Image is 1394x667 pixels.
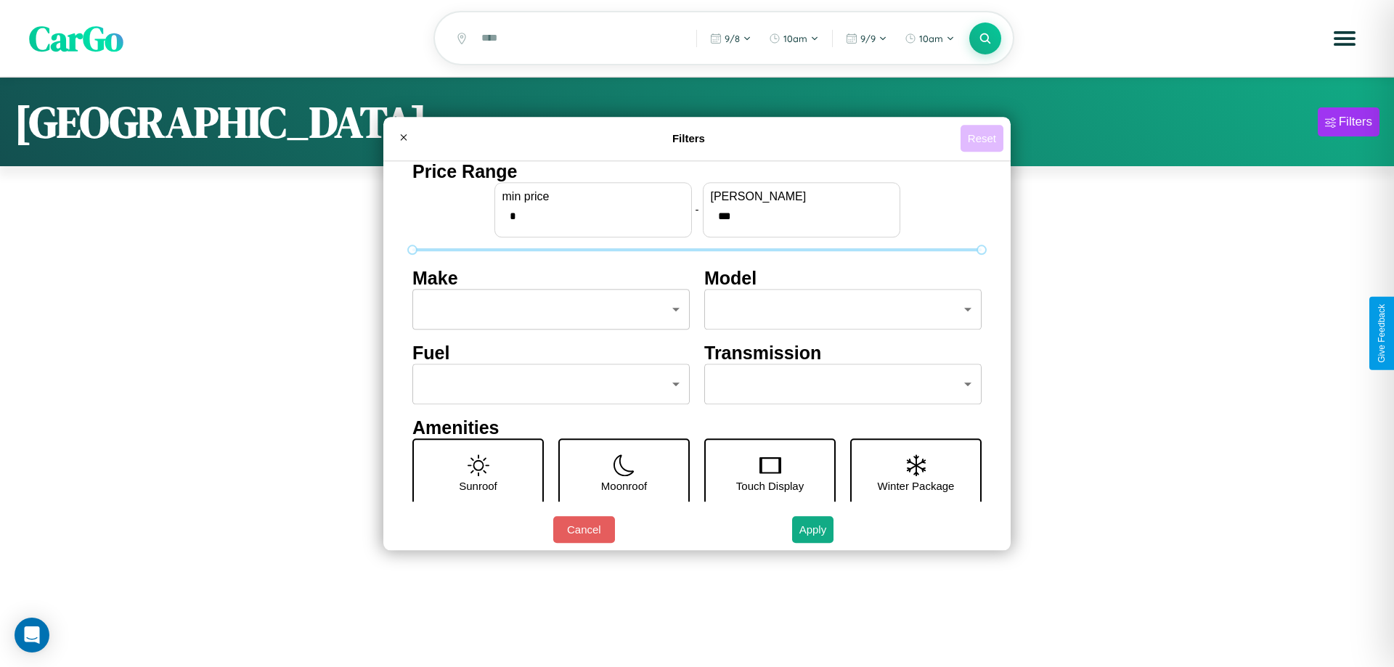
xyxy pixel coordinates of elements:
[711,190,892,203] label: [PERSON_NAME]
[553,516,615,543] button: Cancel
[1324,18,1365,59] button: Open menu
[696,200,699,219] p: -
[725,33,740,44] span: 9 / 8
[1318,107,1379,136] button: Filters
[29,15,123,62] span: CarGo
[878,476,955,496] p: Winter Package
[601,476,647,496] p: Moonroof
[412,161,982,182] h4: Price Range
[961,125,1003,152] button: Reset
[15,92,427,152] h1: [GEOGRAPHIC_DATA]
[412,268,690,289] h4: Make
[762,27,826,50] button: 10am
[839,27,894,50] button: 9/9
[15,618,49,652] div: Open Intercom Messenger
[417,132,961,144] h4: Filters
[412,417,982,438] h4: Amenities
[792,516,834,543] button: Apply
[704,268,982,289] h4: Model
[860,33,876,44] span: 9 / 9
[919,33,943,44] span: 10am
[703,27,759,50] button: 9/8
[1377,304,1387,363] div: Give Feedback
[736,476,804,496] p: Touch Display
[897,27,962,50] button: 10am
[1339,115,1372,129] div: Filters
[704,343,982,364] h4: Transmission
[459,476,497,496] p: Sunroof
[783,33,807,44] span: 10am
[502,190,684,203] label: min price
[412,343,690,364] h4: Fuel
